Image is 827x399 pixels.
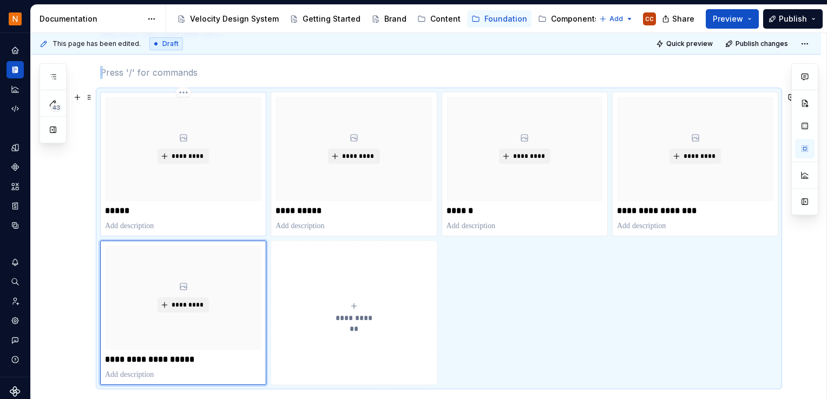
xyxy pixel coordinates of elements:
a: Data sources [6,217,24,234]
div: Velocity Design System [190,14,279,24]
button: Contact support [6,331,24,349]
button: Add [596,11,636,26]
a: Velocity Design System [173,10,283,28]
button: Publish [763,9,823,29]
a: Assets [6,178,24,195]
a: Invite team [6,292,24,310]
button: Publish changes [722,36,793,51]
img: bb28370b-b938-4458-ba0e-c5bddf6d21d4.png [9,12,22,25]
a: Content [413,10,465,28]
a: Analytics [6,81,24,98]
button: Notifications [6,254,24,271]
a: Documentation [6,61,24,78]
a: Code automation [6,100,24,117]
button: Search ⌘K [6,273,24,290]
div: Page tree [173,8,594,30]
svg: Supernova Logo [10,386,21,397]
span: Draft [162,39,179,48]
a: Foundation [467,10,531,28]
span: Add [609,15,623,23]
div: CC [645,15,654,23]
a: Brand [367,10,411,28]
span: 43 [50,103,62,112]
a: Design tokens [6,139,24,156]
span: This page has been edited. [52,39,141,48]
button: Preview [706,9,759,29]
a: Getting Started [285,10,365,28]
span: Publish changes [736,39,788,48]
button: Quick preview [653,36,718,51]
a: Storybook stories [6,197,24,215]
div: Foundation [484,14,527,24]
div: Getting Started [303,14,360,24]
span: Preview [713,14,743,24]
a: Components [6,158,24,176]
span: Publish [779,14,807,24]
div: Brand [384,14,406,24]
span: Share [672,14,694,24]
button: Share [657,9,701,29]
a: Components [534,10,603,28]
div: Components [551,14,599,24]
div: Content [430,14,461,24]
span: Quick preview [666,39,713,48]
a: Home [6,42,24,59]
a: Settings [6,312,24,329]
div: Documentation [40,14,142,24]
